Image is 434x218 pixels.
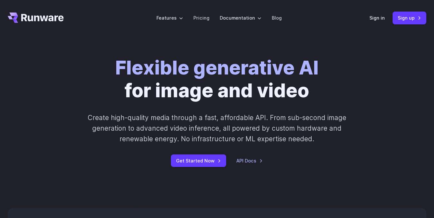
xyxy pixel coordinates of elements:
a: Blog [272,14,282,22]
a: Sign in [369,14,385,22]
a: Get Started Now [171,154,226,167]
label: Features [156,14,183,22]
strong: Flexible generative AI [115,56,319,79]
label: Documentation [220,14,261,22]
p: Create high-quality media through a fast, affordable API. From sub-second image generation to adv... [83,112,351,144]
h1: for image and video [115,57,319,102]
a: API Docs [236,157,263,164]
a: Sign up [393,12,426,24]
a: Go to / [8,13,64,23]
a: Pricing [193,14,209,22]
